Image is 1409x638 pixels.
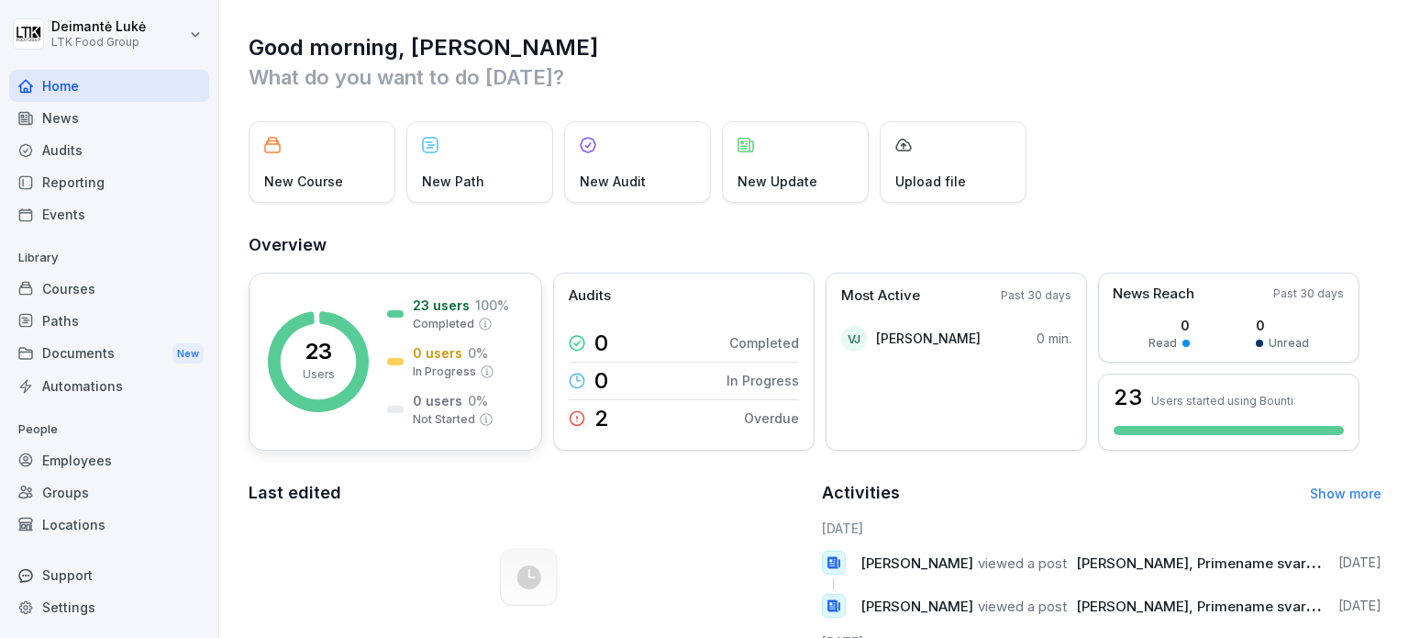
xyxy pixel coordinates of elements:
[841,326,867,352] div: VJ
[1256,316,1309,335] p: 0
[249,33,1381,62] h1: Good morning, [PERSON_NAME]
[1148,316,1190,335] p: 0
[978,554,1067,572] span: viewed a post
[475,296,509,315] p: 100 %
[569,285,611,307] p: Audits
[413,316,474,332] p: Completed
[860,554,973,572] span: [PERSON_NAME]
[249,62,1381,92] p: What do you want to do [DATE]?
[249,232,1381,258] h2: Overview
[1001,287,1071,304] p: Past 30 days
[468,343,488,363] p: 0 %
[822,519,1382,538] h6: [DATE]
[51,19,146,35] p: Deimantė Lukė
[594,370,608,392] p: 0
[822,480,900,506] h2: Activities
[264,172,343,191] p: New Course
[727,371,799,390] p: In Progress
[9,305,209,337] a: Paths
[468,391,488,410] p: 0 %
[9,134,209,166] a: Audits
[9,243,209,273] p: Library
[738,172,817,191] p: New Update
[1037,329,1071,348] p: 0 min.
[172,343,204,364] div: New
[9,559,209,591] div: Support
[876,329,981,348] p: [PERSON_NAME]
[9,337,209,371] a: DocumentsNew
[1338,597,1381,615] p: [DATE]
[895,172,966,191] p: Upload file
[413,411,475,428] p: Not Started
[9,476,209,509] a: Groups
[51,36,146,49] p: LTK Food Group
[413,364,476,380] p: In Progress
[9,198,209,230] a: Events
[1151,394,1293,408] p: Users started using Bounti
[580,172,646,191] p: New Audit
[594,408,609,430] p: 2
[9,166,209,198] a: Reporting
[9,337,209,371] div: Documents
[9,591,209,623] a: Settings
[1269,335,1309,352] p: Unread
[9,415,209,444] p: People
[744,409,799,428] p: Overdue
[841,285,920,307] p: Most Active
[9,102,209,134] a: News
[9,273,209,305] a: Courses
[413,391,462,410] p: 0 users
[1148,335,1177,352] p: Read
[978,598,1067,615] span: viewed a post
[9,370,209,402] a: Automations
[303,366,335,383] p: Users
[594,332,608,354] p: 0
[413,296,470,315] p: 23 users
[860,598,973,615] span: [PERSON_NAME]
[9,509,209,541] a: Locations
[1113,284,1194,305] p: News Reach
[9,444,209,476] a: Employees
[422,172,484,191] p: New Path
[1310,486,1381,501] a: Show more
[305,341,332,363] p: 23
[1114,386,1142,409] h3: 23
[9,70,209,102] a: Home
[249,480,809,506] h2: Last edited
[1338,554,1381,572] p: [DATE]
[729,333,799,353] p: Completed
[413,343,462,363] p: 0 users
[1273,285,1344,302] p: Past 30 days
